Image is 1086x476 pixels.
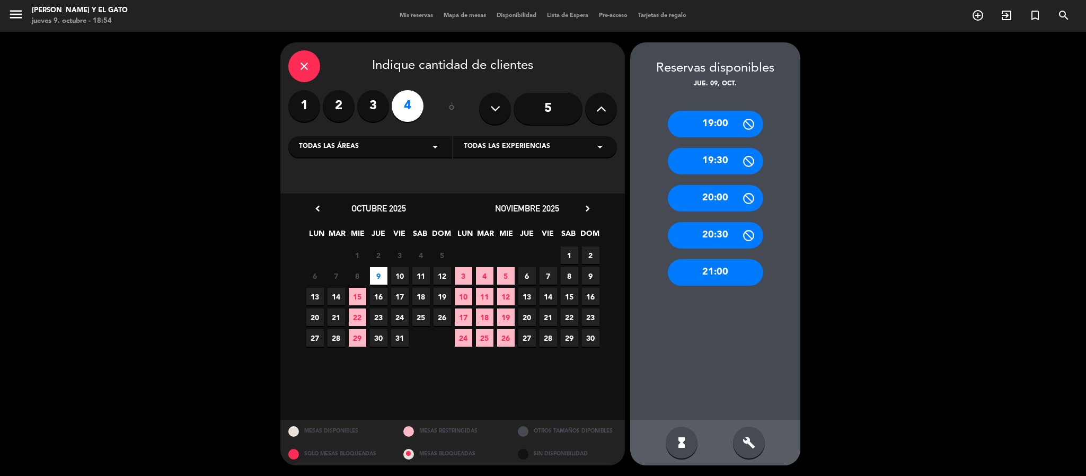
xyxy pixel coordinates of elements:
i: exit_to_app [1000,9,1013,22]
span: MAR [477,227,495,245]
span: 26 [434,308,451,326]
i: hourglass_full [675,436,688,449]
span: 22 [349,308,366,326]
span: 18 [476,308,493,326]
i: build [743,436,755,449]
span: Disponibilidad [491,13,542,19]
span: Todas las áreas [299,142,359,152]
span: 27 [306,329,324,347]
span: 25 [476,329,493,347]
i: menu [8,6,24,22]
span: LUN [456,227,474,245]
span: 23 [370,308,387,326]
label: 1 [288,90,320,122]
div: Reservas disponibles [630,58,800,79]
i: arrow_drop_down [594,140,606,153]
span: 16 [370,288,387,305]
span: 17 [455,308,472,326]
span: 26 [497,329,515,347]
span: 2 [370,246,387,264]
span: Lista de Espera [542,13,594,19]
span: SAB [411,227,429,245]
span: 29 [349,329,366,347]
div: jue. 09, oct. [630,79,800,90]
span: 15 [561,288,578,305]
span: DOM [432,227,449,245]
span: MIE [498,227,515,245]
div: [PERSON_NAME] y El Gato [32,5,128,16]
i: close [298,60,311,73]
span: 13 [306,288,324,305]
span: 19 [434,288,451,305]
i: chevron_right [582,203,593,214]
label: 4 [392,90,423,122]
span: Todas las experiencias [464,142,550,152]
span: 3 [455,267,472,285]
span: 5 [497,267,515,285]
div: 21:00 [668,259,763,286]
span: 11 [476,288,493,305]
span: 11 [412,267,430,285]
span: 2 [582,246,599,264]
label: 3 [357,90,389,122]
div: OTROS TAMAÑOS DIPONIBLES [510,420,625,443]
span: 9 [582,267,599,285]
span: SAB [560,227,577,245]
div: ó [434,90,469,127]
div: Indique cantidad de clientes [288,50,617,82]
span: 18 [412,288,430,305]
span: 14 [328,288,345,305]
span: 30 [582,329,599,347]
button: menu [8,6,24,26]
span: LUN [308,227,325,245]
span: DOM [580,227,598,245]
span: 7 [328,267,345,285]
span: 22 [561,308,578,326]
span: 14 [540,288,557,305]
span: JUE [370,227,387,245]
span: Mapa de mesas [438,13,491,19]
span: 4 [412,246,430,264]
span: 21 [328,308,345,326]
span: 10 [391,267,409,285]
span: 16 [582,288,599,305]
span: 6 [518,267,536,285]
i: search [1057,9,1070,22]
span: VIE [539,227,557,245]
span: 10 [455,288,472,305]
i: arrow_drop_down [429,140,442,153]
span: 6 [306,267,324,285]
span: 25 [412,308,430,326]
span: MIE [349,227,367,245]
i: chevron_left [312,203,323,214]
span: 5 [434,246,451,264]
span: 21 [540,308,557,326]
label: 2 [323,90,355,122]
span: 8 [349,267,366,285]
span: 17 [391,288,409,305]
span: Mis reservas [394,13,438,19]
span: VIE [391,227,408,245]
span: 1 [349,246,366,264]
span: 12 [497,288,515,305]
span: 23 [582,308,599,326]
span: 24 [391,308,409,326]
span: Tarjetas de regalo [633,13,692,19]
span: 24 [455,329,472,347]
div: MESAS DISPONIBLES [280,420,395,443]
span: 20 [306,308,324,326]
div: 19:00 [668,111,763,137]
div: 19:30 [668,148,763,174]
i: turned_in_not [1029,9,1041,22]
span: 4 [476,267,493,285]
span: 28 [540,329,557,347]
div: SIN DISPONIBILIDAD [510,443,625,465]
i: add_circle_outline [972,9,984,22]
span: Pre-acceso [594,13,633,19]
span: 8 [561,267,578,285]
span: 30 [370,329,387,347]
div: SOLO MESAS BLOQUEADAS [280,443,395,465]
span: 27 [518,329,536,347]
div: MESAS BLOQUEADAS [395,443,510,465]
div: 20:30 [668,222,763,249]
